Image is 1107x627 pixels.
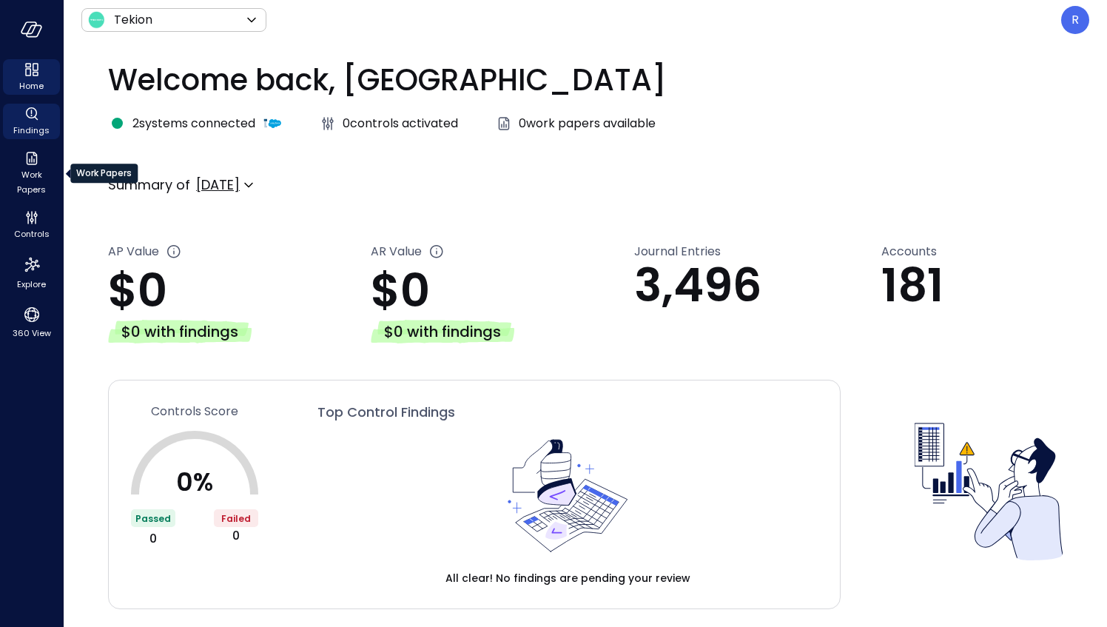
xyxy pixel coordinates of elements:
span: AR Value [371,243,422,266]
a: $0 with findings [371,316,633,343]
span: 0 [232,527,240,545]
div: Findings [3,104,60,139]
span: Top Control Findings [317,403,455,422]
img: Icon [87,11,105,29]
div: $0 with findings [371,320,514,343]
span: 0 [149,530,157,548]
img: integration-logo [267,116,282,131]
img: Controls [915,418,1063,566]
span: Findings [13,123,50,138]
div: Home [3,59,60,95]
span: $0 [371,258,430,323]
p: R [1071,11,1079,29]
p: Tekion [114,11,152,29]
div: Explore [3,252,60,293]
p: Welcome back, [GEOGRAPHIC_DATA] [108,58,1063,102]
span: 0 work papers available [519,115,656,133]
span: Controls [14,227,50,241]
p: 0 % [176,469,213,494]
span: AP Value [108,243,159,266]
a: Controls Score [131,403,258,420]
span: Passed [135,512,171,525]
span: Work Papers [9,167,54,197]
div: 360 View [3,302,60,342]
p: 181 [881,261,1063,311]
div: Work Papers [70,164,138,183]
span: Explore [17,277,46,292]
a: 0controls activated [319,115,458,133]
span: $0 [108,258,167,323]
span: 3,496 [634,253,762,318]
div: [DATE] [196,172,240,198]
img: integration-logo [261,116,276,131]
span: 0 controls activated [343,115,458,133]
div: Rsarabu [1061,6,1089,34]
span: 360 View [13,326,51,341]
span: Home [19,78,44,93]
span: All clear! No findings are pending your review [445,570,690,586]
div: Controls [3,207,60,243]
span: Failed [221,512,251,525]
a: 0work papers available [495,115,656,133]
a: $0 with findings [108,316,371,343]
span: Accounts [881,243,937,261]
span: 2 systems connected [132,115,255,133]
div: Work Papers [3,148,60,198]
span: Journal Entries [634,243,721,261]
p: Summary of [108,175,190,195]
div: $0 with findings [108,320,252,343]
